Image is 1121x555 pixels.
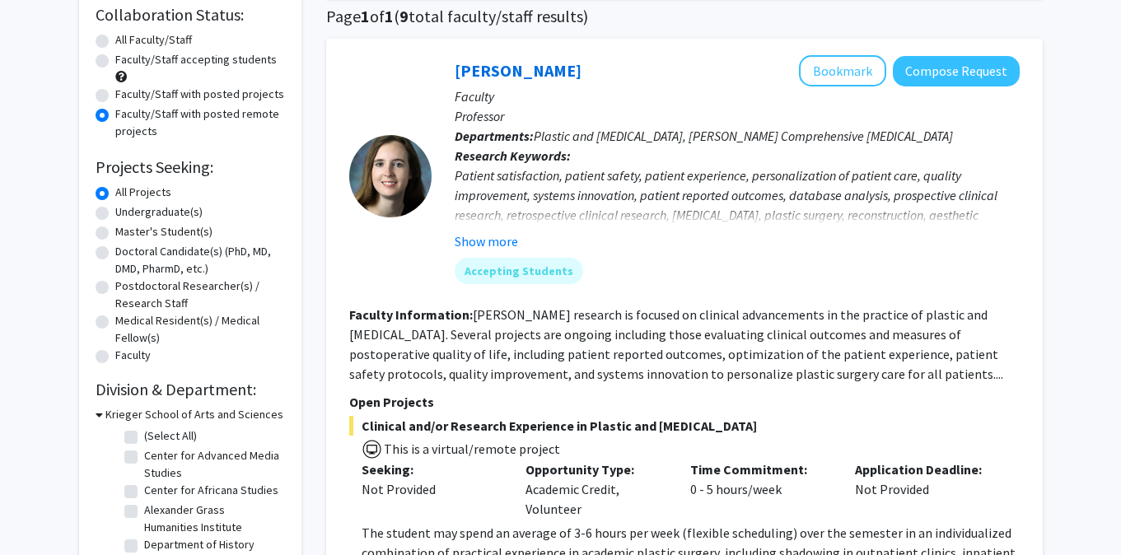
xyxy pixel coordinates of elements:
[349,416,1020,436] span: Clinical and/or Research Experience in Plastic and [MEDICAL_DATA]
[534,128,953,144] span: Plastic and [MEDICAL_DATA], [PERSON_NAME] Comprehensive [MEDICAL_DATA]
[349,306,473,323] b: Faculty Information:
[144,427,197,445] label: (Select All)
[144,482,278,499] label: Center for Africana Studies
[144,447,281,482] label: Center for Advanced Media Studies
[115,243,285,277] label: Doctoral Candidate(s) (PhD, MD, DMD, PharmD, etc.)
[326,7,1043,26] h1: Page of ( total faculty/staff results)
[455,86,1020,106] p: Faculty
[525,459,666,479] p: Opportunity Type:
[678,459,843,519] div: 0 - 5 hours/week
[361,6,370,26] span: 1
[455,231,518,251] button: Show more
[362,479,502,499] div: Not Provided
[382,441,560,457] span: This is a virtual/remote project
[843,459,1007,519] div: Not Provided
[115,31,192,49] label: All Faculty/Staff
[385,6,394,26] span: 1
[455,128,534,144] b: Departments:
[115,51,277,68] label: Faculty/Staff accepting students
[455,166,1020,264] div: Patient satisfaction, patient safety, patient experience, personalization of patient care, qualit...
[105,406,283,423] h3: Krieger School of Arts and Sciences
[115,86,284,103] label: Faculty/Staff with posted projects
[893,56,1020,86] button: Compose Request to Michele Manahan
[115,203,203,221] label: Undergraduate(s)
[799,55,886,86] button: Add Michele Manahan to Bookmarks
[115,223,213,240] label: Master's Student(s)
[12,481,70,543] iframe: Chat
[115,312,285,347] label: Medical Resident(s) / Medical Fellow(s)
[115,105,285,140] label: Faculty/Staff with posted remote projects
[349,392,1020,412] p: Open Projects
[115,347,151,364] label: Faculty
[96,157,285,177] h2: Projects Seeking:
[690,459,830,479] p: Time Commitment:
[349,306,1003,382] fg-read-more: [PERSON_NAME] research is focused on clinical advancements in the practice of plastic and [MEDICA...
[455,258,583,284] mat-chip: Accepting Students
[455,106,1020,126] p: Professor
[455,60,582,81] a: [PERSON_NAME]
[455,147,571,164] b: Research Keywords:
[513,459,678,519] div: Academic Credit, Volunteer
[96,380,285,399] h2: Division & Department:
[362,459,502,479] p: Seeking:
[855,459,995,479] p: Application Deadline:
[144,536,255,553] label: Department of History
[144,501,281,536] label: Alexander Grass Humanities Institute
[115,184,171,201] label: All Projects
[399,6,409,26] span: 9
[115,277,285,312] label: Postdoctoral Researcher(s) / Research Staff
[96,5,285,25] h2: Collaboration Status:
